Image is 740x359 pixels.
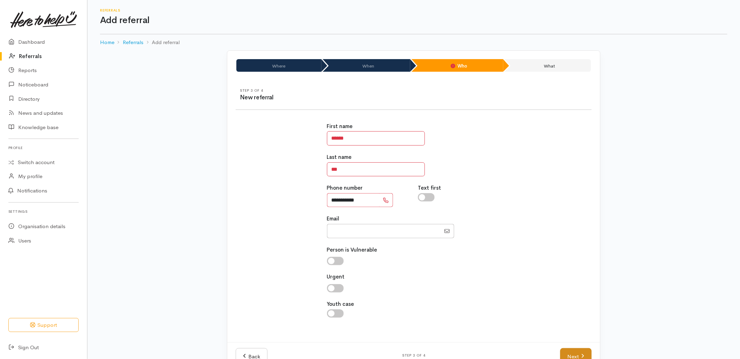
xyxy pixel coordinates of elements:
nav: breadcrumb [100,34,727,51]
h6: Profile [8,143,79,153]
button: Support [8,318,79,332]
li: When [323,59,410,72]
label: Email [327,215,340,223]
label: First name [327,122,353,131]
h6: Step 3 of 4 [240,89,414,92]
label: Phone number [327,184,363,192]
label: Urgent [327,273,345,281]
li: What [505,59,591,72]
li: Who [412,59,503,72]
h1: Add referral [100,15,727,26]
label: Person is Vulnerable [327,246,377,254]
label: Text first [418,184,441,192]
h6: Step 3 of 4 [276,353,552,357]
h6: Referrals [100,8,727,12]
label: Last name [327,153,352,161]
li: Where [236,59,321,72]
a: Referrals [123,38,143,47]
a: Home [100,38,114,47]
label: Youth case [327,300,354,308]
li: Add referral [143,38,180,47]
h6: Settings [8,207,79,216]
h3: New referral [240,94,414,101]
